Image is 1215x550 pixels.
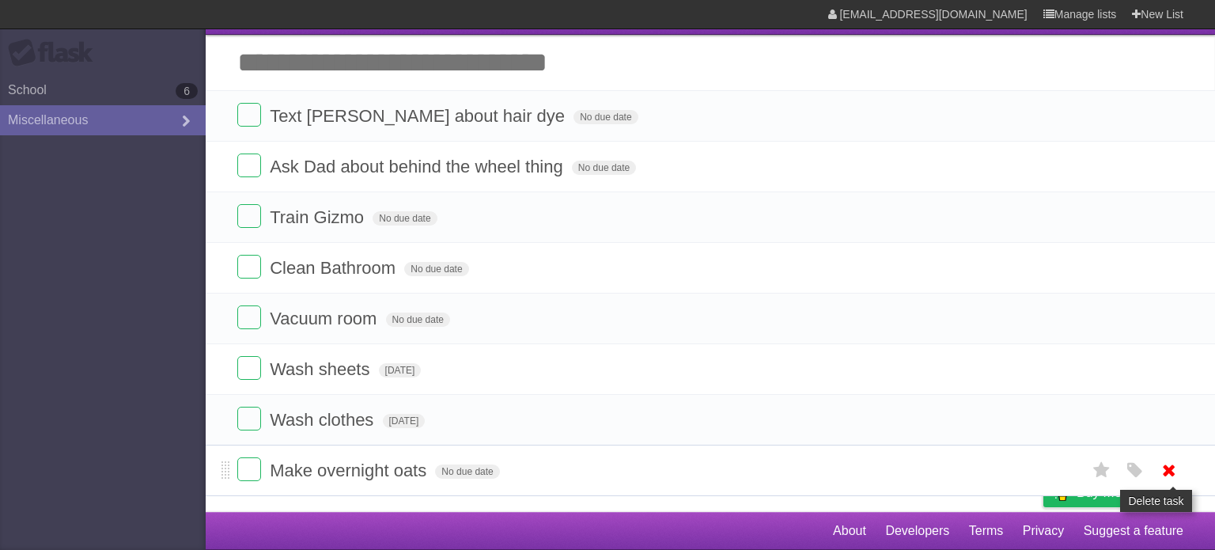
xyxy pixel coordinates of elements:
[237,204,261,228] label: Done
[435,465,499,479] span: No due date
[270,410,377,430] span: Wash clothes
[1087,457,1117,484] label: Star task
[270,258,399,278] span: Clean Bathroom
[237,305,261,329] label: Done
[270,359,373,379] span: Wash sheets
[237,255,261,279] label: Done
[572,161,636,175] span: No due date
[270,106,569,126] span: Text [PERSON_NAME] about hair dye
[404,262,468,276] span: No due date
[270,461,430,480] span: Make overnight oats
[176,83,198,99] b: 6
[270,157,567,176] span: Ask Dad about behind the wheel thing
[270,309,380,328] span: Vacuum room
[237,457,261,481] label: Done
[270,207,368,227] span: Train Gizmo
[1077,479,1175,506] span: Buy me a coffee
[237,407,261,431] label: Done
[237,103,261,127] label: Done
[373,211,437,226] span: No due date
[885,516,949,546] a: Developers
[833,516,866,546] a: About
[1023,516,1064,546] a: Privacy
[379,363,422,377] span: [DATE]
[573,110,638,124] span: No due date
[1084,516,1183,546] a: Suggest a feature
[969,516,1004,546] a: Terms
[8,39,103,67] div: Flask
[237,356,261,380] label: Done
[383,414,426,428] span: [DATE]
[386,313,450,327] span: No due date
[237,154,261,177] label: Done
